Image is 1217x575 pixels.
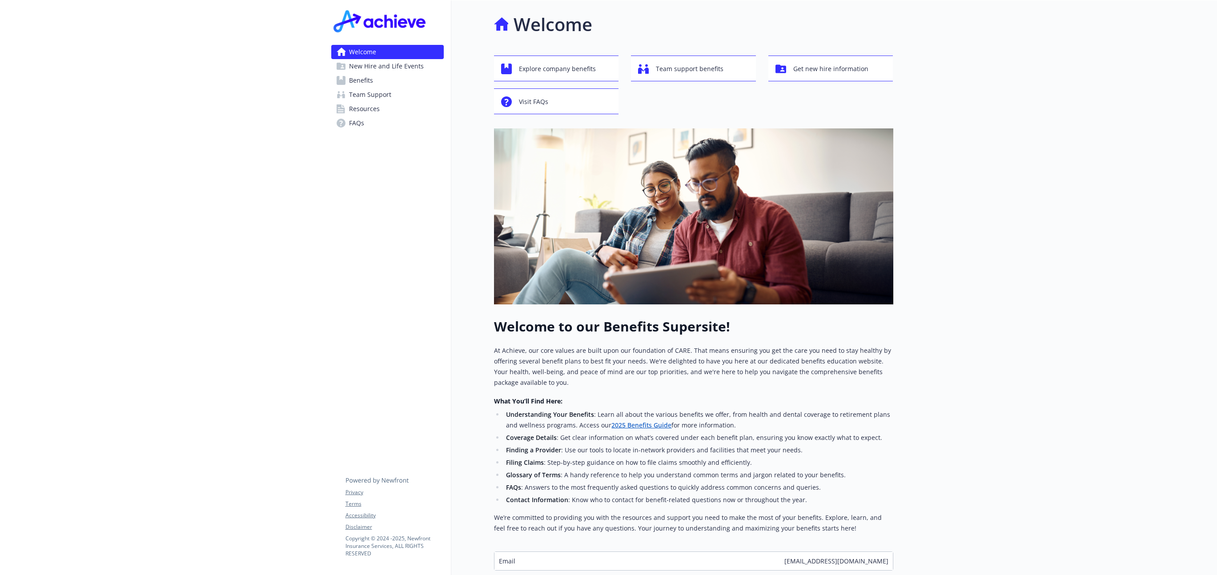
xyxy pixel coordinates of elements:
img: overview page banner [494,128,893,304]
span: FAQs [349,116,364,130]
a: Benefits [331,73,444,88]
strong: Finding a Provider [506,446,561,454]
a: Terms [345,500,443,508]
li: : A handy reference to help you understand common terms and jargon related to your benefits. [504,470,893,480]
strong: Coverage Details [506,433,557,442]
strong: What You’ll Find Here: [494,397,562,405]
a: Resources [331,102,444,116]
li: : Answers to the most frequently asked questions to quickly address common concerns and queries. [504,482,893,493]
span: Team support benefits [656,60,723,77]
button: Get new hire information [768,56,893,81]
span: New Hire and Life Events [349,59,424,73]
button: Team support benefits [631,56,756,81]
span: Welcome [349,45,376,59]
strong: FAQs [506,483,521,491]
span: Visit FAQs [519,93,548,110]
strong: Contact Information [506,495,568,504]
a: Privacy [345,488,443,496]
a: Team Support [331,88,444,102]
a: New Hire and Life Events [331,59,444,73]
li: : Get clear information on what’s covered under each benefit plan, ensuring you know exactly what... [504,432,893,443]
li: : Step-by-step guidance on how to file claims smoothly and efficiently. [504,457,893,468]
a: FAQs [331,116,444,130]
li: : Learn all about the various benefits we offer, from health and dental coverage to retirement pl... [504,409,893,431]
h1: Welcome to our Benefits Supersite! [494,319,893,335]
a: Disclaimer [345,523,443,531]
strong: Glossary of Terms [506,471,561,479]
button: Visit FAQs [494,88,619,114]
li: : Know who to contact for benefit-related questions now or throughout the year. [504,495,893,505]
a: 2025 Benefits Guide [611,421,671,429]
p: At Achieve, our core values are built upon our foundation of CARE. That means ensuring you get th... [494,345,893,388]
strong: Filing Claims [506,458,544,467]
h1: Welcome [514,11,592,38]
span: Explore company benefits [519,60,596,77]
span: Email [499,556,515,566]
span: Resources [349,102,380,116]
span: [EMAIL_ADDRESS][DOMAIN_NAME] [784,556,888,566]
p: Copyright © 2024 - 2025 , Newfront Insurance Services, ALL RIGHTS RESERVED [345,535,443,557]
span: Team Support [349,88,391,102]
a: Accessibility [345,511,443,519]
span: Benefits [349,73,373,88]
button: Explore company benefits [494,56,619,81]
li: : Use our tools to locate in-network providers and facilities that meet your needs. [504,445,893,455]
a: Welcome [331,45,444,59]
span: Get new hire information [793,60,868,77]
strong: Understanding Your Benefits [506,410,594,419]
p: We’re committed to providing you with the resources and support you need to make the most of your... [494,512,893,534]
